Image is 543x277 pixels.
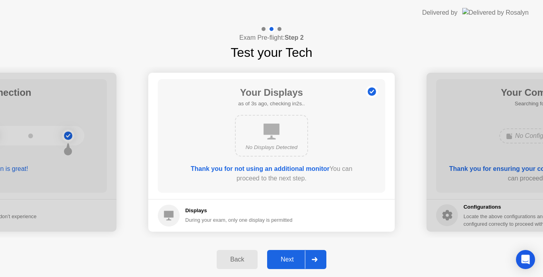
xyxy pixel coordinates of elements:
[516,250,535,269] div: Open Intercom Messenger
[231,43,312,62] h1: Test your Tech
[191,165,330,172] b: Thank you for not using an additional monitor
[270,256,305,263] div: Next
[180,164,363,183] div: You can proceed to the next step.
[239,33,304,43] h4: Exam Pre-flight:
[238,100,304,108] h5: as of 3s ago, checking in2s..
[219,256,255,263] div: Back
[285,34,304,41] b: Step 2
[462,8,529,17] img: Delivered by Rosalyn
[185,216,293,224] div: During your exam, only one display is permitted
[238,85,304,100] h1: Your Displays
[267,250,326,269] button: Next
[185,207,293,215] h5: Displays
[217,250,258,269] button: Back
[242,143,301,151] div: No Displays Detected
[422,8,458,17] div: Delivered by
